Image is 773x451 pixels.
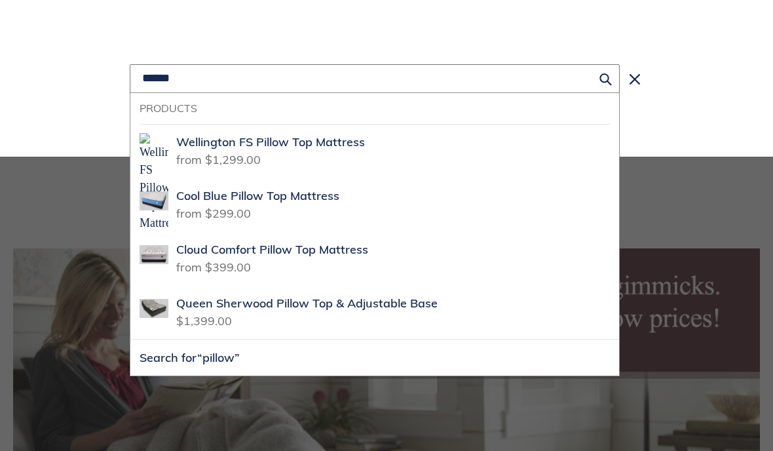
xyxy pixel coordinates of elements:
[176,148,261,167] span: from $1,299.00
[130,178,619,231] a: cool blue pillow top mattressCool Blue Pillow Top Mattressfrom $299.00
[140,133,168,232] img: Wellington FS Pillow Top Mattress
[140,187,168,216] img: cool blue pillow top mattress
[130,64,620,93] input: Search
[176,256,251,275] span: from $399.00
[176,296,438,311] span: Queen Sherwood Pillow Top & Adjustable Base
[140,102,610,115] h3: Products
[140,294,168,323] img: Queen Sherwood Pillow Top & Adjustable Base
[130,124,619,178] a: Wellington FS Pillow Top MattressWellington FS Pillow Top Mattressfrom $1,299.00
[197,350,240,365] span: “pillow”
[176,135,365,150] span: Wellington FS Pillow Top Mattress
[140,241,168,269] img: cloud comfort pillow top
[176,202,251,221] span: from $299.00
[130,285,619,339] a: Queen Sherwood Pillow Top & Adjustable BaseQueen Sherwood Pillow Top & Adjustable Base$1,399.00
[130,231,619,285] a: cloud comfort pillow topCloud Comfort Pillow Top Mattressfrom $399.00
[130,340,619,376] button: Search for“pillow”
[176,189,339,204] span: Cool Blue Pillow Top Mattress
[176,309,232,328] span: $1,399.00
[176,243,368,258] span: Cloud Comfort Pillow Top Mattress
